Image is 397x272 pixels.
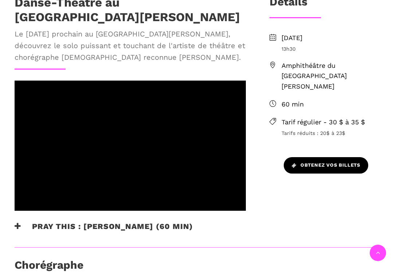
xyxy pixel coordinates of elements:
[282,99,382,110] span: 60 min
[282,129,382,137] span: Tarifs réduits : 20$ à 23$
[15,28,246,63] span: Le [DATE] prochain au [GEOGRAPHIC_DATA][PERSON_NAME], découvrez le solo puissant et touchant de l...
[282,45,382,53] span: 13h30
[15,81,246,211] iframe: FQD 2025 | Denise Clarke | Pray Solo
[292,162,360,169] span: Obtenez vos billets
[282,117,382,128] span: Tarif régulier - 30 $ à 35 $
[15,222,193,240] h3: Pray This : [PERSON_NAME] (60 min)
[282,33,382,43] span: [DATE]
[282,61,382,92] span: Amphithéâtre du [GEOGRAPHIC_DATA][PERSON_NAME]
[284,157,368,174] a: Obtenez vos billets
